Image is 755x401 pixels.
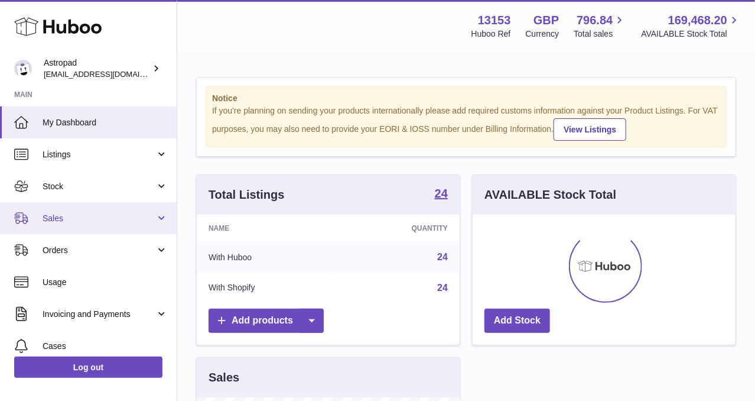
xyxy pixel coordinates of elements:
[437,283,448,293] a: 24
[44,57,150,80] div: Astropad
[209,187,285,203] h3: Total Listings
[212,105,720,141] div: If you're planning on sending your products internationally please add required customs informati...
[471,28,511,40] div: Huboo Ref
[43,245,155,256] span: Orders
[484,187,616,203] h3: AVAILABLE Stock Total
[478,12,511,28] strong: 13153
[43,309,155,320] span: Invoicing and Payments
[44,69,174,79] span: [EMAIL_ADDRESS][DOMAIN_NAME]
[212,93,720,104] strong: Notice
[668,12,727,28] span: 169,468.20
[435,187,448,202] a: 24
[43,117,168,128] span: My Dashboard
[209,370,239,386] h3: Sales
[554,118,626,141] a: View Listings
[526,28,559,40] div: Currency
[484,309,550,333] a: Add Stock
[197,273,339,303] td: With Shopify
[577,12,613,28] span: 796.84
[533,12,559,28] strong: GBP
[43,213,155,224] span: Sales
[43,149,155,160] span: Listings
[43,341,168,352] span: Cases
[14,357,162,378] a: Log out
[435,187,448,199] strong: 24
[574,28,626,40] span: Total sales
[197,215,339,242] th: Name
[574,12,626,40] a: 796.84 Total sales
[197,242,339,273] td: With Huboo
[437,252,448,262] a: 24
[339,215,460,242] th: Quantity
[641,28,741,40] span: AVAILABLE Stock Total
[641,12,741,40] a: 169,468.20 AVAILABLE Stock Total
[43,277,168,288] span: Usage
[14,60,32,77] img: matt@astropad.com
[43,181,155,192] span: Stock
[209,309,324,333] a: Add products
